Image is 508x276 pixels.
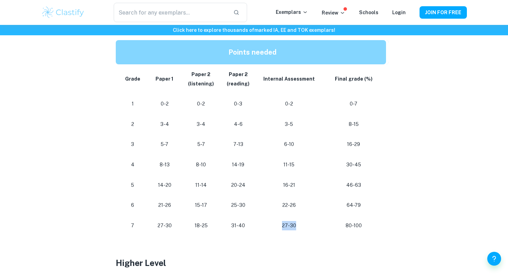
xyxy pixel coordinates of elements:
[188,99,214,109] p: 0-2
[225,201,251,210] p: 25-30
[335,76,373,82] strong: Final grade (%)
[263,76,315,82] strong: Internal Assessment
[188,201,214,210] p: 15-17
[225,120,251,129] p: 4-6
[225,181,251,190] p: 20-24
[114,3,228,22] input: Search for any exemplars...
[327,221,380,230] p: 80-100
[152,181,177,190] p: 14-20
[228,48,276,56] strong: Points needed
[359,10,378,15] a: Schools
[262,160,316,169] p: 11-15
[124,120,141,129] p: 2
[152,140,177,149] p: 5-7
[327,201,380,210] p: 64-79
[188,221,214,230] p: 18-25
[125,76,140,82] strong: Grade
[225,221,251,230] p: 31-40
[152,201,177,210] p: 21-26
[487,252,501,266] button: Help and Feedback
[188,72,214,86] strong: Paper 2 (listening)
[188,181,214,190] p: 11-14
[1,26,507,34] h6: Click here to explore thousands of marked IA, EE and TOK exemplars !
[327,160,380,169] p: 30-45
[188,120,214,129] p: 3-4
[124,201,141,210] p: 6
[124,99,141,109] p: 1
[327,99,380,109] p: 0-7
[262,201,316,210] p: 22-26
[152,221,177,230] p: 27-30
[420,6,467,19] button: JOIN FOR FREE
[156,76,173,82] strong: Paper 1
[41,6,85,19] img: Clastify logo
[225,99,251,109] p: 0-3
[124,140,141,149] p: 3
[124,221,141,230] p: 7
[327,120,380,129] p: 8-15
[188,160,214,169] p: 8-10
[327,181,380,190] p: 46-63
[262,140,316,149] p: 6-10
[327,140,380,149] p: 16-29
[392,10,406,15] a: Login
[152,120,177,129] p: 3-4
[262,120,316,129] p: 3-5
[322,9,345,17] p: Review
[124,181,141,190] p: 5
[276,8,308,16] p: Exemplars
[262,99,316,109] p: 0-2
[124,160,141,169] p: 4
[262,221,316,230] p: 27-30
[116,257,392,269] h3: Higher Level
[152,99,177,109] p: 0-2
[225,160,251,169] p: 14-19
[225,140,251,149] p: 7-13
[227,72,250,86] strong: Paper 2 (reading)
[188,140,214,149] p: 5-7
[262,181,316,190] p: 16-21
[152,160,177,169] p: 8-13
